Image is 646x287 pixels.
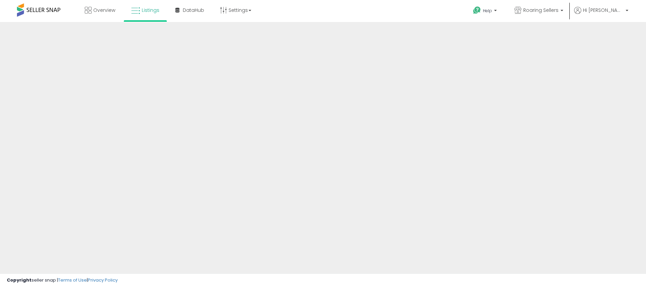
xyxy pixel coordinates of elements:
strong: Copyright [7,277,32,283]
span: Overview [93,7,115,14]
span: Listings [142,7,159,14]
div: seller snap | | [7,277,118,284]
span: Hi [PERSON_NAME] [583,7,624,14]
a: Privacy Policy [88,277,118,283]
span: Help [483,8,492,14]
span: DataHub [183,7,204,14]
a: Hi [PERSON_NAME] [574,7,628,22]
i: Get Help [473,6,481,15]
a: Terms of Use [58,277,87,283]
a: Help [468,1,504,22]
span: Roaring Sellers [523,7,559,14]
